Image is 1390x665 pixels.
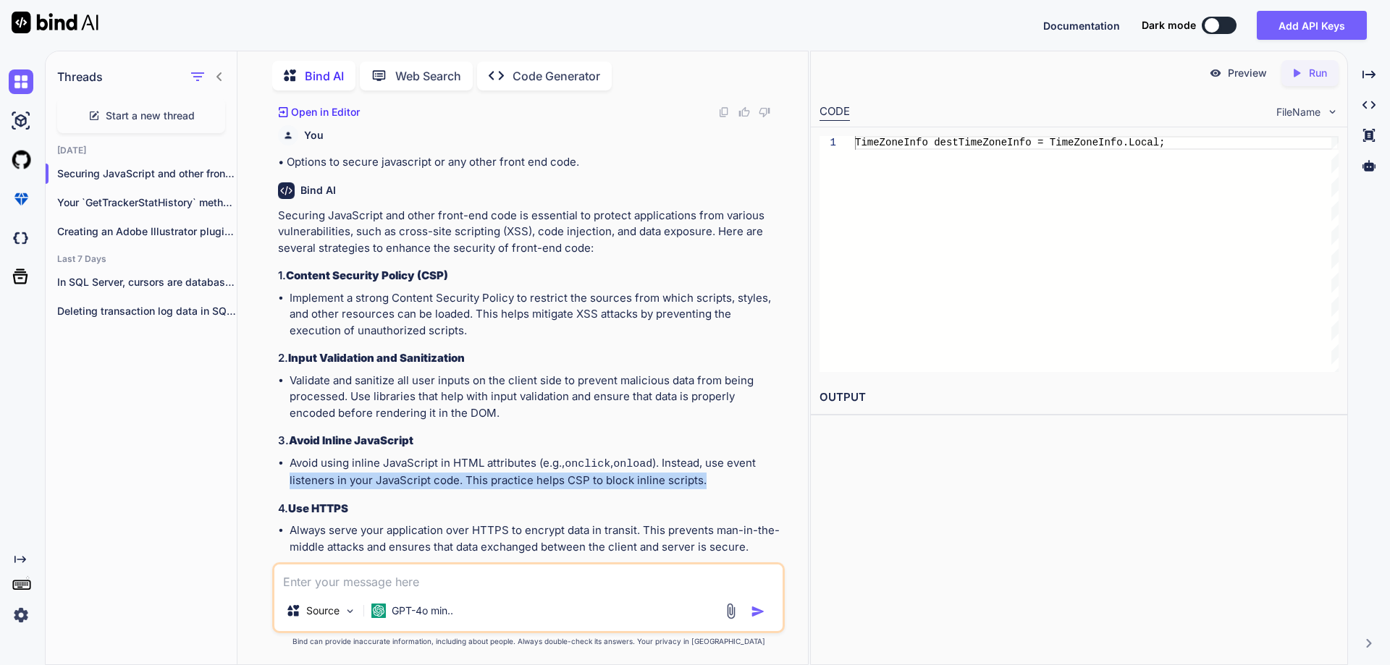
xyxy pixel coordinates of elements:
img: chevron down [1326,106,1339,118]
img: like [738,106,750,118]
img: attachment [723,603,739,619]
img: chat [9,69,33,94]
span: Start a new thread [106,109,195,123]
h3: 4. [278,501,782,517]
h1: Threads [57,68,103,85]
img: icon [751,604,765,619]
div: 1 [820,136,836,150]
p: GPT-4o min.. [392,603,453,618]
span: Dark mode [1142,18,1196,33]
h3: 1. [278,268,782,284]
p: Bind AI [305,67,344,85]
img: preview [1209,67,1222,80]
p: • Options to secure javascript or any other front end code. [278,154,782,171]
img: Bind AI [12,12,98,33]
p: Deleting transaction log data in SQL Server... [57,304,237,318]
button: Documentation [1043,18,1120,33]
h2: [DATE] [46,145,237,156]
code: onload [613,458,652,470]
p: Source [306,603,340,618]
li: Always serve your application over HTTPS to encrypt data in transit. This prevents man-in-the-mid... [290,522,782,555]
h2: Last 7 Days [46,253,237,265]
img: dislike [759,106,770,118]
p: Your `GetTrackerStatHistory` method is f... [57,195,237,210]
p: Bind can provide inaccurate information, including about people. Always double-check its answers.... [272,636,785,647]
img: darkCloudIdeIcon [9,226,33,250]
img: ai-studio [9,109,33,133]
span: TimeZoneInfo destTimeZoneInfo = TimeZoneInfo.Lo [855,137,1141,148]
img: githubLight [9,148,33,172]
p: Run [1309,66,1327,80]
h2: OUTPUT [811,381,1347,415]
h3: 2. [278,350,782,367]
p: Securing JavaScript and other front-end code is essential to protect applications from various vu... [278,208,782,257]
strong: Content Security Policy (CSP) [286,268,448,282]
img: Pick Models [344,605,356,617]
span: cal; [1141,137,1166,148]
p: In SQL Server, cursors are database objects... [57,275,237,289]
strong: Avoid Inline JavaScript [289,433,413,447]
img: settings [9,603,33,627]
span: FileName [1276,105,1320,119]
li: Implement a strong Content Security Policy to restrict the sources from which scripts, styles, an... [290,290,782,339]
img: GPT-4o mini [371,603,386,618]
strong: Input Validation and Sanitization [288,351,465,365]
li: Validate and sanitize all user inputs on the client side to prevent malicious data from being pro... [290,373,782,422]
h6: Bind AI [300,183,336,198]
p: Code Generator [513,67,600,85]
img: copy [718,106,730,118]
p: Preview [1228,66,1267,80]
p: Web Search [395,67,461,85]
p: Creating an Adobe Illustrator plugin using ExtendScript... [57,224,237,239]
button: Add API Keys [1257,11,1367,40]
p: Open in Editor [291,105,360,119]
h6: You [304,128,324,143]
div: CODE [820,103,850,121]
p: Securing JavaScript and other front-end ... [57,166,237,181]
h3: 3. [278,433,782,449]
strong: Use HTTPS [288,501,348,515]
span: Documentation [1043,20,1120,32]
li: Avoid using inline JavaScript in HTML attributes (e.g., , ). Instead, use event listeners in your... [290,455,782,489]
img: premium [9,187,33,211]
code: onclick [565,458,610,470]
